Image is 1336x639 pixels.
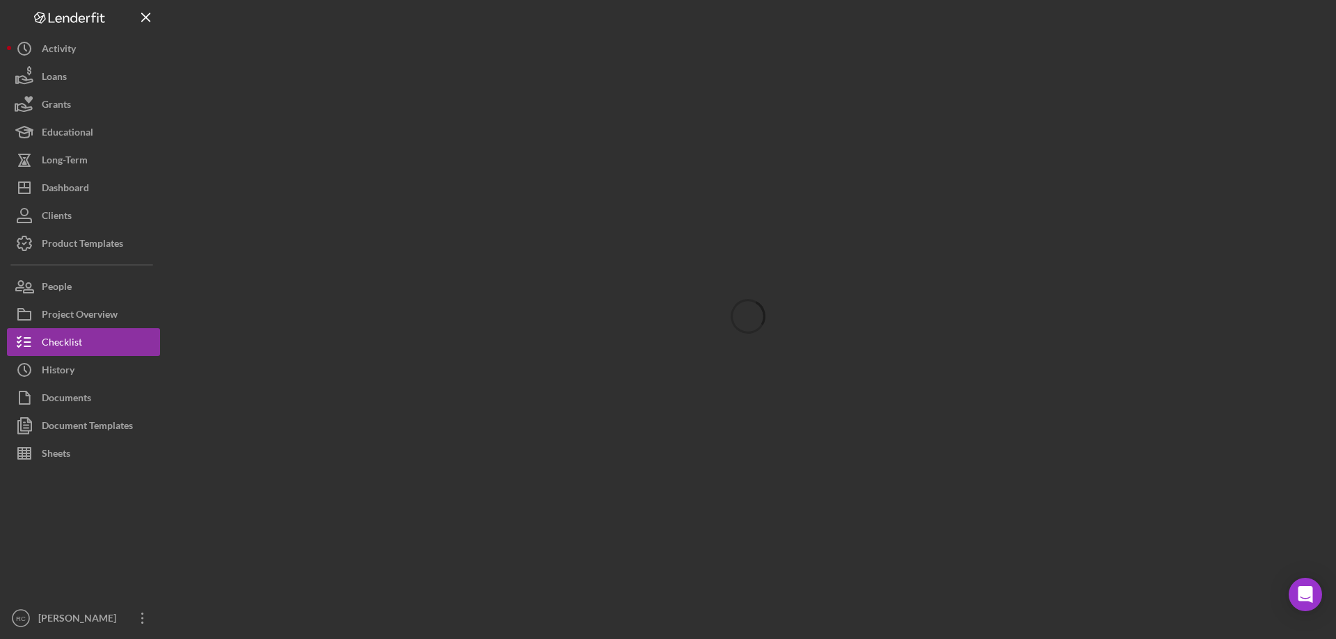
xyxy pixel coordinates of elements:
button: Loans [7,63,160,90]
div: Document Templates [42,412,133,443]
div: Product Templates [42,229,123,261]
text: RC [16,615,26,622]
button: RC[PERSON_NAME] [7,604,160,632]
button: Clients [7,202,160,229]
div: [PERSON_NAME] [35,604,125,636]
div: Loans [42,63,67,94]
div: Checklist [42,328,82,359]
div: History [42,356,74,387]
div: Clients [42,202,72,233]
div: Dashboard [42,174,89,205]
button: History [7,356,160,384]
button: Document Templates [7,412,160,439]
div: Project Overview [42,300,118,332]
div: Long-Term [42,146,88,177]
div: Sheets [42,439,70,471]
button: Project Overview [7,300,160,328]
button: Activity [7,35,160,63]
button: Long-Term [7,146,160,174]
button: Checklist [7,328,160,356]
button: Product Templates [7,229,160,257]
button: Educational [7,118,160,146]
div: People [42,273,72,304]
button: Documents [7,384,160,412]
button: Dashboard [7,174,160,202]
div: Documents [42,384,91,415]
button: Sheets [7,439,160,467]
div: Grants [42,90,71,122]
button: Grants [7,90,160,118]
button: People [7,273,160,300]
div: Activity [42,35,76,66]
div: Open Intercom Messenger [1289,578,1322,611]
div: Educational [42,118,93,149]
